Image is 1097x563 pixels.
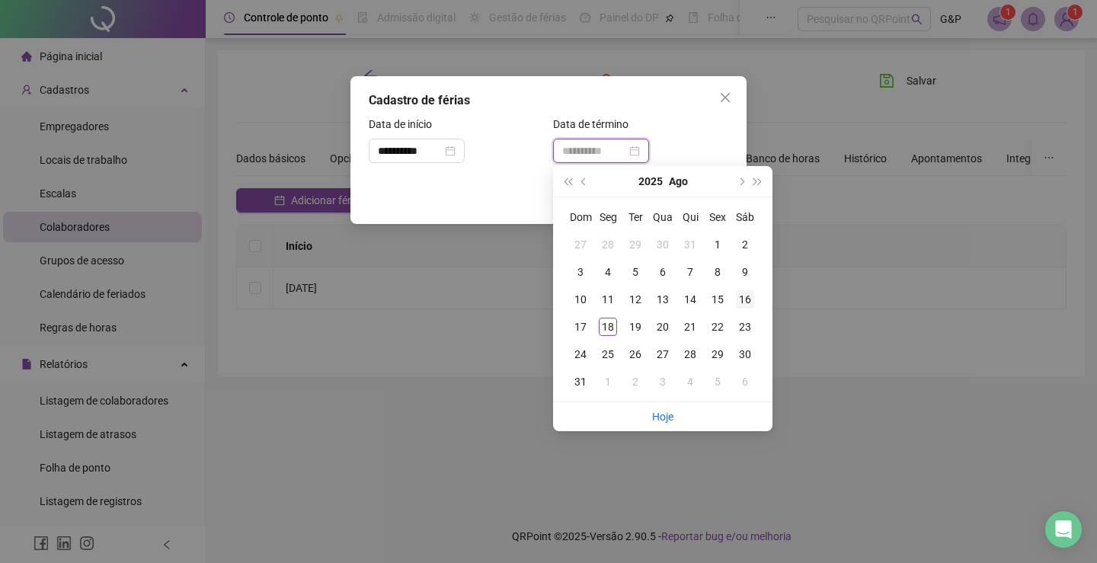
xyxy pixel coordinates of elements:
[681,290,699,309] div: 14
[681,263,699,281] div: 7
[736,235,754,254] div: 2
[599,235,617,254] div: 28
[681,345,699,363] div: 28
[594,313,622,341] td: 2025-08-18
[736,263,754,281] div: 9
[681,235,699,254] div: 31
[649,286,676,313] td: 2025-08-13
[704,313,731,341] td: 2025-08-22
[594,368,622,395] td: 2025-09-01
[704,368,731,395] td: 2025-09-05
[599,290,617,309] div: 11
[626,373,644,391] div: 2
[599,318,617,336] div: 18
[567,203,594,231] th: Dom
[626,263,644,281] div: 5
[681,318,699,336] div: 21
[719,91,731,104] span: close
[571,345,590,363] div: 24
[708,373,727,391] div: 5
[567,231,594,258] td: 2025-07-27
[676,313,704,341] td: 2025-08-21
[571,290,590,309] div: 10
[731,313,759,341] td: 2025-08-23
[594,203,622,231] th: Seg
[571,373,590,391] div: 31
[626,345,644,363] div: 26
[594,286,622,313] td: 2025-08-11
[676,341,704,368] td: 2025-08-28
[654,345,672,363] div: 27
[622,313,649,341] td: 2025-08-19
[567,313,594,341] td: 2025-08-17
[731,203,759,231] th: Sáb
[553,116,638,133] label: Data de término
[622,258,649,286] td: 2025-08-05
[369,116,442,133] label: Data de início
[652,411,673,423] a: Hoje
[622,368,649,395] td: 2025-09-02
[654,263,672,281] div: 6
[676,258,704,286] td: 2025-08-07
[567,258,594,286] td: 2025-08-03
[731,368,759,395] td: 2025-09-06
[649,231,676,258] td: 2025-07-30
[594,258,622,286] td: 2025-08-04
[571,318,590,336] div: 17
[622,203,649,231] th: Ter
[750,166,766,197] button: super-next-year
[649,203,676,231] th: Qua
[676,286,704,313] td: 2025-08-14
[708,235,727,254] div: 1
[654,235,672,254] div: 30
[576,166,593,197] button: prev-year
[649,368,676,395] td: 2025-09-03
[704,231,731,258] td: 2025-08-01
[654,290,672,309] div: 13
[626,235,644,254] div: 29
[567,368,594,395] td: 2025-08-31
[649,258,676,286] td: 2025-08-06
[369,91,728,110] div: Cadastro de férias
[704,258,731,286] td: 2025-08-08
[731,258,759,286] td: 2025-08-09
[713,85,737,110] button: Close
[626,290,644,309] div: 12
[626,318,644,336] div: 19
[622,341,649,368] td: 2025-08-26
[567,341,594,368] td: 2025-08-24
[704,286,731,313] td: 2025-08-15
[654,373,672,391] div: 3
[622,286,649,313] td: 2025-08-12
[731,341,759,368] td: 2025-08-30
[681,373,699,391] div: 4
[676,203,704,231] th: Qui
[599,345,617,363] div: 25
[622,231,649,258] td: 2025-07-29
[736,290,754,309] div: 16
[708,318,727,336] div: 22
[736,318,754,336] div: 23
[708,290,727,309] div: 15
[732,166,749,197] button: next-year
[1045,511,1082,548] div: Open Intercom Messenger
[567,286,594,313] td: 2025-08-10
[731,231,759,258] td: 2025-08-02
[704,203,731,231] th: Sex
[559,166,576,197] button: super-prev-year
[594,341,622,368] td: 2025-08-25
[736,373,754,391] div: 6
[736,345,754,363] div: 30
[599,373,617,391] div: 1
[571,235,590,254] div: 27
[649,313,676,341] td: 2025-08-20
[676,368,704,395] td: 2025-09-04
[654,318,672,336] div: 20
[638,166,663,197] button: year panel
[676,231,704,258] td: 2025-07-31
[571,263,590,281] div: 3
[708,345,727,363] div: 29
[649,341,676,368] td: 2025-08-27
[594,231,622,258] td: 2025-07-28
[708,263,727,281] div: 8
